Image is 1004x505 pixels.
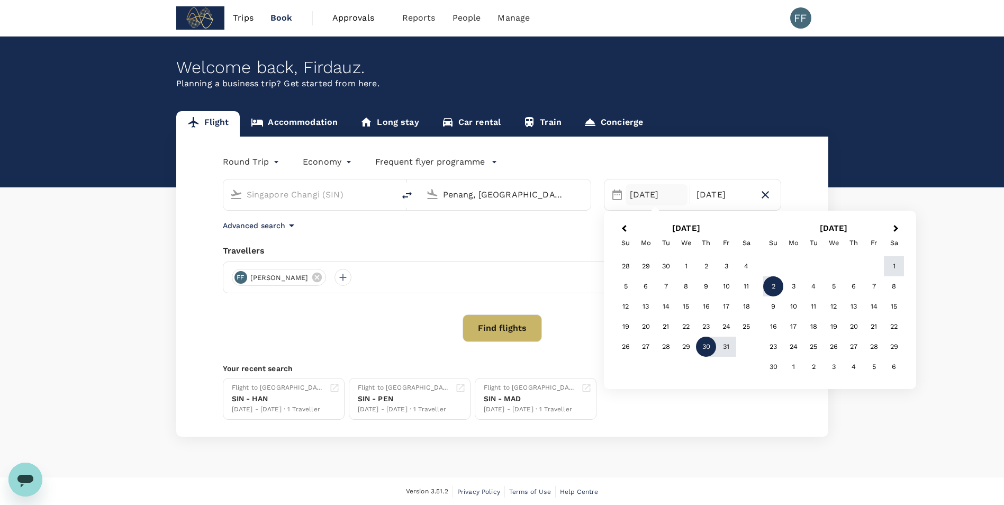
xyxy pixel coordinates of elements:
div: Choose Tuesday, October 14th, 2025 [656,296,676,317]
a: Long stay [349,111,430,137]
div: Choose Tuesday, October 21st, 2025 [656,317,676,337]
div: [DATE] - [DATE] · 1 Traveller [358,404,451,415]
div: Choose Thursday, October 16th, 2025 [696,296,716,317]
div: Choose Monday, October 13th, 2025 [636,296,656,317]
div: [DATE] [692,184,754,205]
div: Sunday [616,233,636,253]
div: Choose Sunday, October 12th, 2025 [616,296,636,317]
div: Monday [636,233,656,253]
div: Choose Wednesday, November 26th, 2025 [824,337,844,357]
div: Flight to [GEOGRAPHIC_DATA] [232,383,325,393]
span: Terms of Use [509,488,551,495]
div: Choose Sunday, November 30th, 2025 [763,357,783,377]
button: delete [394,183,420,208]
span: Privacy Policy [457,488,500,495]
div: Choose Wednesday, October 29th, 2025 [676,337,696,357]
div: Choose Monday, November 24th, 2025 [783,337,803,357]
div: Choose Monday, November 10th, 2025 [783,296,803,317]
div: Friday [716,233,736,253]
div: Choose Wednesday, October 8th, 2025 [676,276,696,296]
button: Find flights [463,314,542,342]
span: Help Centre [560,488,599,495]
div: Tuesday [803,233,824,253]
div: Thursday [844,233,864,253]
div: Choose Saturday, November 1st, 2025 [884,256,904,276]
div: Choose Monday, October 6th, 2025 [636,276,656,296]
div: Choose Saturday, December 6th, 2025 [884,357,904,377]
div: Choose Friday, October 17th, 2025 [716,296,736,317]
div: Choose Friday, October 24th, 2025 [716,317,736,337]
div: Choose Thursday, November 6th, 2025 [844,276,864,296]
div: Choose Sunday, October 19th, 2025 [616,317,636,337]
div: Choose Monday, December 1st, 2025 [783,357,803,377]
h2: [DATE] [760,223,908,233]
p: Advanced search [223,220,285,231]
div: Choose Monday, September 29th, 2025 [636,256,656,276]
div: Economy [303,154,354,170]
button: Next Month [889,221,906,238]
span: People [453,12,481,24]
a: Accommodation [240,111,349,137]
div: Choose Sunday, October 26th, 2025 [616,337,636,357]
input: Going to [443,186,568,203]
div: Friday [864,233,884,253]
a: Flight [176,111,240,137]
p: Frequent flyer programme [375,156,485,168]
button: Advanced search [223,219,298,232]
iframe: Button to launch messaging window [8,463,42,497]
div: Choose Thursday, October 30th, 2025 [696,337,716,357]
p: Planning a business trip? Get started from here. [176,77,828,90]
span: Manage [498,12,530,24]
div: Flight to [GEOGRAPHIC_DATA] [358,383,451,393]
span: Trips [233,12,254,24]
div: Choose Sunday, September 28th, 2025 [616,256,636,276]
a: Terms of Use [509,486,551,498]
div: Choose Saturday, October 25th, 2025 [736,317,756,337]
div: Choose Sunday, November 23rd, 2025 [763,337,783,357]
div: Choose Saturday, November 29th, 2025 [884,337,904,357]
div: Choose Tuesday, September 30th, 2025 [656,256,676,276]
span: Reports [402,12,436,24]
div: Choose Thursday, October 23rd, 2025 [696,317,716,337]
div: Choose Sunday, November 16th, 2025 [763,317,783,337]
div: Choose Thursday, November 27th, 2025 [844,337,864,357]
div: FF [790,7,811,29]
div: SIN - PEN [358,393,451,404]
p: Your recent search [223,363,782,374]
div: Round Trip [223,154,282,170]
div: Choose Monday, October 20th, 2025 [636,317,656,337]
div: Choose Tuesday, November 18th, 2025 [803,317,824,337]
div: Choose Friday, October 31st, 2025 [716,337,736,357]
div: Choose Wednesday, November 19th, 2025 [824,317,844,337]
div: Choose Sunday, November 9th, 2025 [763,296,783,317]
div: Choose Tuesday, December 2nd, 2025 [803,357,824,377]
div: Choose Friday, December 5th, 2025 [864,357,884,377]
img: Subdimension Pte Ltd [176,6,225,30]
div: Monday [783,233,803,253]
div: Choose Tuesday, October 28th, 2025 [656,337,676,357]
span: Version 3.51.2 [406,486,448,497]
div: [DATE] [626,184,688,205]
div: Choose Saturday, October 11th, 2025 [736,276,756,296]
div: Wednesday [676,233,696,253]
div: Choose Friday, November 28th, 2025 [864,337,884,357]
div: Choose Wednesday, December 3rd, 2025 [824,357,844,377]
div: Flight to [GEOGRAPHIC_DATA] [484,383,577,393]
div: Choose Tuesday, November 11th, 2025 [803,296,824,317]
div: Choose Saturday, November 15th, 2025 [884,296,904,317]
div: Choose Tuesday, November 25th, 2025 [803,337,824,357]
div: Sunday [763,233,783,253]
div: Choose Sunday, November 2nd, 2025 [763,276,783,296]
div: Thursday [696,233,716,253]
a: Car rental [430,111,512,137]
div: Choose Friday, November 21st, 2025 [864,317,884,337]
div: Choose Saturday, November 22nd, 2025 [884,317,904,337]
div: Choose Monday, November 17th, 2025 [783,317,803,337]
div: Saturday [884,233,904,253]
a: Help Centre [560,486,599,498]
div: Tuesday [656,233,676,253]
div: Choose Wednesday, October 22nd, 2025 [676,317,696,337]
button: Frequent flyer programme [375,156,498,168]
div: Choose Tuesday, November 4th, 2025 [803,276,824,296]
div: Choose Thursday, October 9th, 2025 [696,276,716,296]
